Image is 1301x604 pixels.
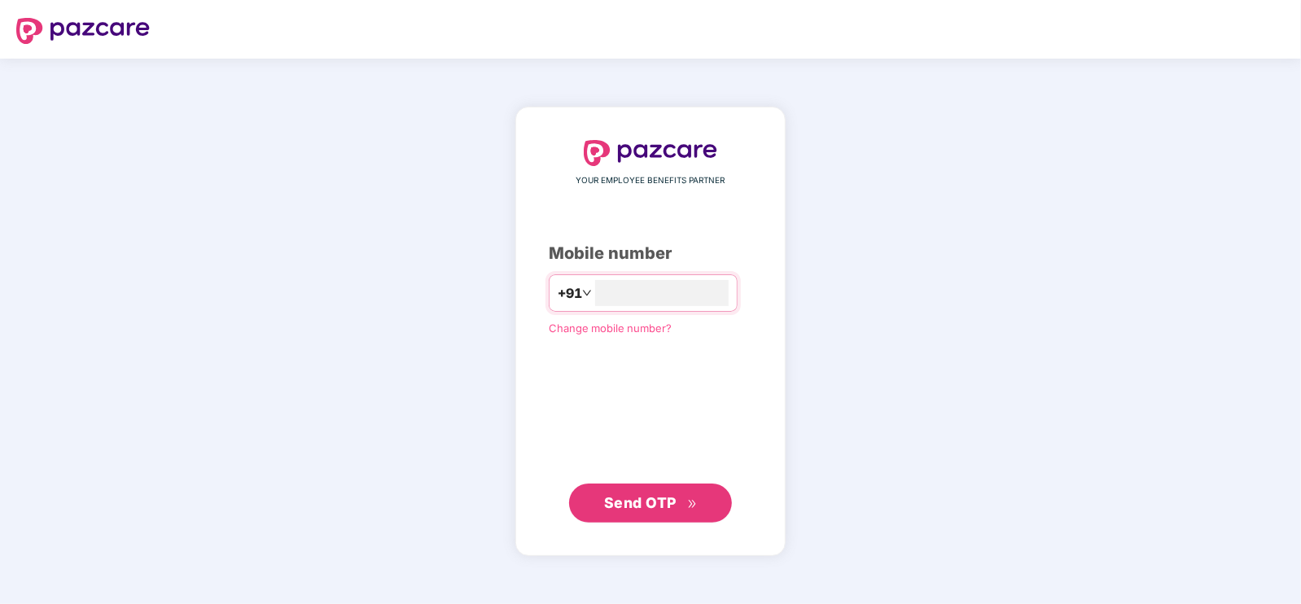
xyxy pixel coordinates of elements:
[582,288,592,298] span: down
[16,18,150,44] img: logo
[569,484,732,523] button: Send OTPdouble-right
[584,140,717,166] img: logo
[549,322,672,335] a: Change mobile number?
[687,499,698,510] span: double-right
[604,494,677,511] span: Send OTP
[549,241,752,266] div: Mobile number
[576,174,725,187] span: YOUR EMPLOYEE BENEFITS PARTNER
[558,283,582,304] span: +91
